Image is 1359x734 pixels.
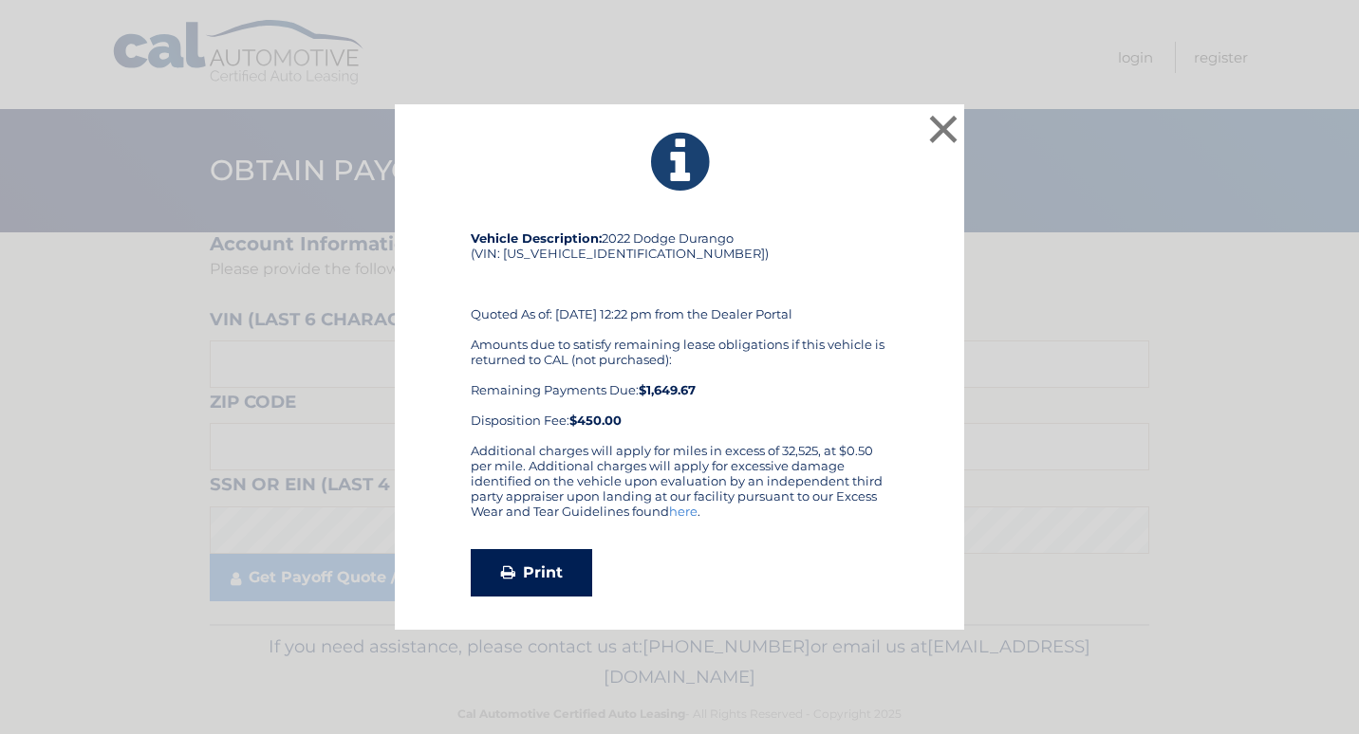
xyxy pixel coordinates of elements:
a: Print [471,549,592,596]
button: × [924,110,962,148]
strong: Vehicle Description: [471,230,602,246]
strong: $450.00 [569,413,622,428]
div: 2022 Dodge Durango (VIN: [US_VEHICLE_IDENTIFICATION_NUMBER]) Quoted As of: [DATE] 12:22 pm from t... [471,230,888,443]
b: $1,649.67 [639,382,696,397]
div: Amounts due to satisfy remaining lease obligations if this vehicle is returned to CAL (not purcha... [471,337,888,428]
a: here [669,504,698,519]
div: Additional charges will apply for miles in excess of 32,525, at $0.50 per mile. Additional charge... [471,443,888,534]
